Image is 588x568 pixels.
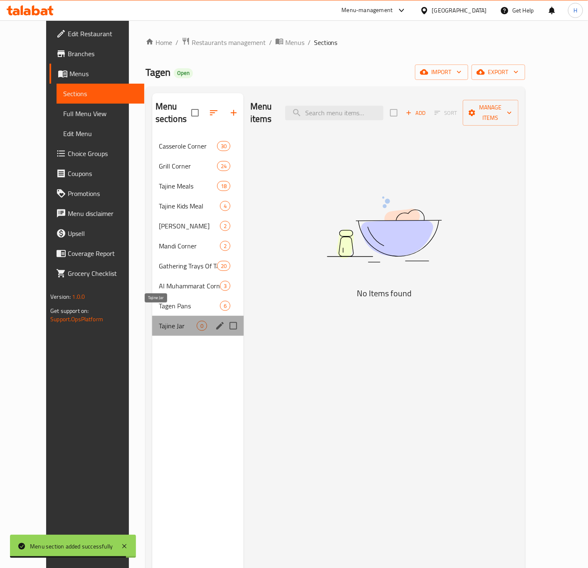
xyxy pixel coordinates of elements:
div: items [217,181,230,191]
a: Edit Restaurant [49,24,144,44]
span: Menus [285,37,304,47]
span: Select all sections [186,104,204,122]
div: items [220,201,230,211]
span: Menu disclaimer [68,208,138,218]
h2: Menu items [250,100,275,125]
span: Restaurants management [192,37,266,47]
a: Edit Menu [57,124,144,144]
h2: Menu sections [156,100,191,125]
span: Grill Corner [159,161,217,171]
span: 30 [217,142,230,150]
span: Version: [50,291,71,302]
h5: No Items found [280,287,488,300]
li: / [175,37,178,47]
a: Restaurants management [182,37,266,48]
button: Manage items [463,100,519,126]
span: 20 [217,262,230,270]
a: Menu disclaimer [49,203,144,223]
button: edit [214,320,226,332]
div: Tajine Jar0edit [152,316,244,336]
a: Full Menu View [57,104,144,124]
span: Open [174,69,193,77]
span: Tajine Kids Meal [159,201,220,211]
span: Sections [314,37,338,47]
span: Sort sections [204,103,224,123]
span: Add item [403,107,429,119]
span: Edit Menu [63,129,138,139]
span: Tagen Pans [159,301,220,311]
span: Tajine Meals [159,181,217,191]
div: Open [174,68,193,78]
div: items [220,241,230,251]
button: export [472,64,525,80]
a: Home [146,37,172,47]
span: Coverage Report [68,248,138,258]
span: Mandi Corner [159,241,220,251]
span: Branches [68,49,138,59]
div: Menu-management [342,5,393,15]
span: [PERSON_NAME] [159,221,220,231]
span: Sections [63,89,138,99]
div: Casserole Corner30 [152,136,244,156]
div: items [217,261,230,271]
div: Tagen Pans6 [152,296,244,316]
a: Coverage Report [49,243,144,263]
span: 2 [220,222,230,230]
span: import [422,67,462,77]
input: search [285,106,383,120]
div: Grill Corner24 [152,156,244,176]
a: Choice Groups [49,144,144,164]
a: Menus [275,37,304,48]
div: [PERSON_NAME]2 [152,216,244,236]
div: Tajine Meals18 [152,176,244,196]
div: Mandi Corner2 [152,236,244,256]
span: Upsell [68,228,138,238]
a: Upsell [49,223,144,243]
span: 4 [220,202,230,210]
span: Promotions [68,189,138,198]
span: 18 [217,182,230,190]
span: 3 [220,282,230,290]
span: Choice Groups [68,149,138,159]
a: Menus [49,64,144,84]
span: 24 [217,162,230,170]
div: [GEOGRAPHIC_DATA] [432,6,487,15]
a: Support.OpsPlatform [50,314,103,325]
div: Al Muhammarat Corner3 [152,276,244,296]
span: H [573,6,577,15]
div: Tajine Grills [159,221,220,231]
span: Tajine Jar [159,321,197,331]
div: Menu section added successfully [30,542,113,551]
span: Tagen [146,63,170,82]
span: 6 [220,302,230,310]
nav: breadcrumb [146,37,525,48]
nav: Menu sections [152,133,244,339]
div: items [217,141,230,151]
div: Tajine Kids Meal4 [152,196,244,216]
a: Branches [49,44,144,64]
span: Gathering Trays Of Tagen [159,261,217,271]
span: Full Menu View [63,109,138,119]
div: items [220,281,230,291]
button: import [415,64,468,80]
span: Menus [69,69,138,79]
span: 2 [220,242,230,250]
div: items [197,321,207,331]
a: Coupons [49,164,144,184]
span: 0 [197,322,207,330]
button: Add [403,107,429,119]
span: Casserole Corner [159,141,217,151]
button: Add section [224,103,244,123]
span: Grocery Checklist [68,268,138,278]
a: Sections [57,84,144,104]
div: Gathering Trays Of Tagen20 [152,256,244,276]
span: export [478,67,519,77]
div: Al Muhammarat Corner [159,281,220,291]
span: Add [405,108,427,118]
a: Grocery Checklist [49,263,144,283]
